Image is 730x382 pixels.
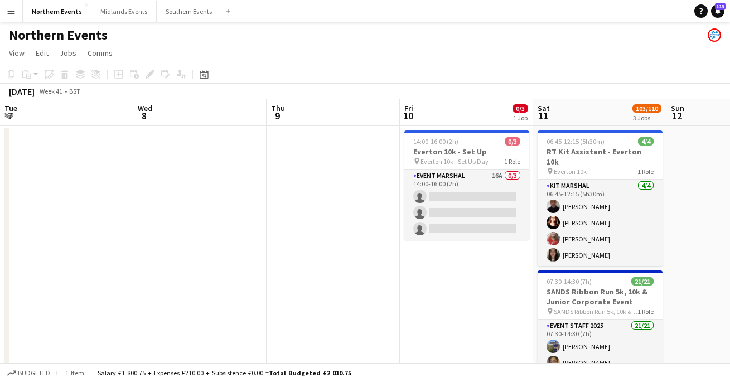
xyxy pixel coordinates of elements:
[269,369,351,377] span: Total Budgeted £2 010.75
[404,103,413,113] span: Fri
[98,369,351,377] div: Salary £1 800.75 + Expenses £210.00 + Subsistence £0.00 =
[420,157,489,166] span: Everton 10k - Set Up Day
[138,103,152,113] span: Wed
[23,1,91,22] button: Northern Events
[671,103,684,113] span: Sun
[31,46,53,60] a: Edit
[404,170,529,240] app-card-role: Event Marshal16A0/314:00-16:00 (2h)
[88,48,113,58] span: Comms
[83,46,117,60] a: Comms
[60,48,76,58] span: Jobs
[36,48,49,58] span: Edit
[4,46,29,60] a: View
[37,87,65,95] span: Week 41
[271,103,285,113] span: Thu
[637,167,654,176] span: 1 Role
[157,1,221,22] button: Southern Events
[61,369,88,377] span: 1 item
[711,4,724,18] a: 113
[708,28,721,42] app-user-avatar: RunThrough Events
[715,3,726,10] span: 113
[9,48,25,58] span: View
[18,369,50,377] span: Budgeted
[403,109,413,122] span: 10
[538,287,663,307] h3: SANDS Ribbon Run 5k, 10k & Junior Corporate Event
[91,1,157,22] button: Midlands Events
[554,167,587,176] span: Everton 10k
[4,103,17,113] span: Tue
[9,27,108,43] h1: Northern Events
[547,137,605,146] span: 06:45-12:15 (5h30m)
[631,277,654,286] span: 21/21
[536,109,550,122] span: 11
[6,367,52,379] button: Budgeted
[513,114,528,122] div: 1 Job
[538,130,663,266] app-job-card: 06:45-12:15 (5h30m)4/4RT Kit Assistant - Everton 10k Everton 10k1 RoleKit Marshal4/406:45-12:15 (...
[504,157,520,166] span: 1 Role
[632,104,661,113] span: 103/110
[554,307,637,316] span: SANDS Ribbon Run 5k, 10k & Junior Corporate Event
[69,87,80,95] div: BST
[547,277,592,286] span: 07:30-14:30 (7h)
[538,103,550,113] span: Sat
[538,180,663,266] app-card-role: Kit Marshal4/406:45-12:15 (5h30m)[PERSON_NAME][PERSON_NAME][PERSON_NAME][PERSON_NAME]
[404,147,529,157] h3: Everton 10k - Set Up
[633,114,661,122] div: 3 Jobs
[538,147,663,167] h3: RT Kit Assistant - Everton 10k
[669,109,684,122] span: 12
[9,86,35,97] div: [DATE]
[3,109,17,122] span: 7
[269,109,285,122] span: 9
[513,104,528,113] span: 0/3
[404,130,529,240] app-job-card: 14:00-16:00 (2h)0/3Everton 10k - Set Up Everton 10k - Set Up Day1 RoleEvent Marshal16A0/314:00-16...
[638,137,654,146] span: 4/4
[505,137,520,146] span: 0/3
[637,307,654,316] span: 1 Role
[55,46,81,60] a: Jobs
[413,137,458,146] span: 14:00-16:00 (2h)
[136,109,152,122] span: 8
